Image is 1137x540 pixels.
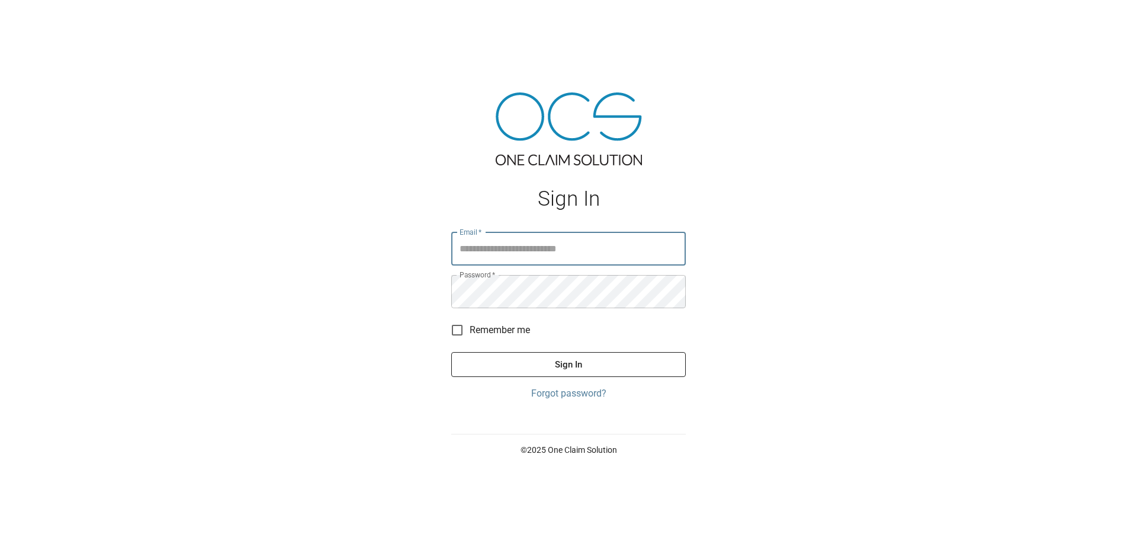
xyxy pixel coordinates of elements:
p: © 2025 One Claim Solution [451,444,686,456]
img: ocs-logo-white-transparent.png [14,7,62,31]
button: Sign In [451,352,686,377]
h1: Sign In [451,187,686,211]
img: ocs-logo-tra.png [496,92,642,165]
span: Remember me [470,323,530,337]
a: Forgot password? [451,386,686,401]
label: Email [460,227,482,237]
label: Password [460,270,495,280]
